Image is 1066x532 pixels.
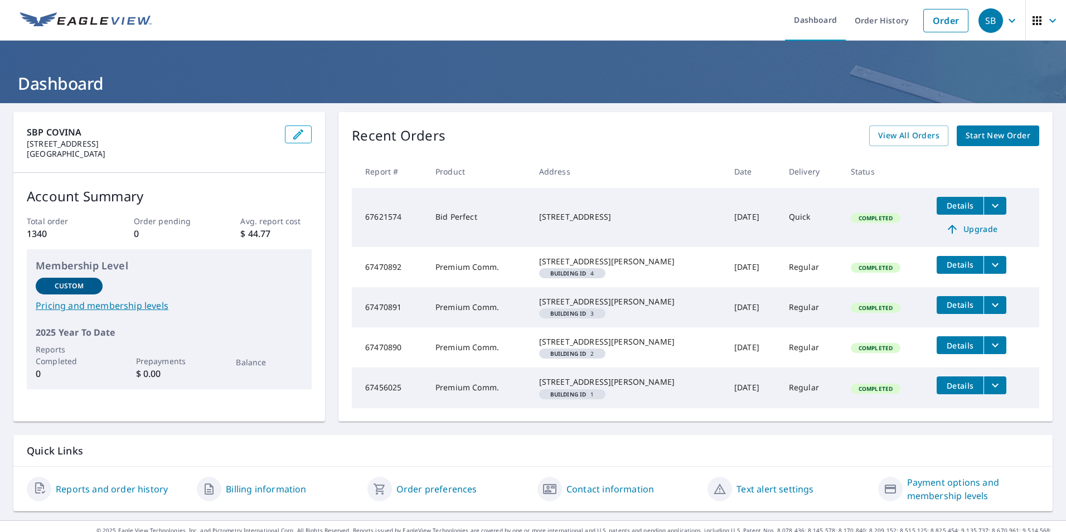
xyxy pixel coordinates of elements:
span: View All Orders [878,129,939,143]
td: Premium Comm. [427,367,530,408]
p: Custom [55,281,84,291]
p: $ 44.77 [240,227,312,240]
a: Pricing and membership levels [36,299,303,312]
td: [DATE] [725,327,780,367]
td: [DATE] [725,247,780,287]
p: Total order [27,215,98,227]
p: [STREET_ADDRESS] [27,139,276,149]
button: detailsBtn-67470890 [937,336,983,354]
span: 1 [544,391,601,397]
em: Building ID [550,351,587,356]
td: 67456025 [352,367,427,408]
button: detailsBtn-67470891 [937,296,983,314]
button: detailsBtn-67470892 [937,256,983,274]
span: Details [943,200,977,211]
img: EV Logo [20,12,152,29]
td: [DATE] [725,188,780,247]
td: Regular [780,327,842,367]
span: 2 [544,351,601,356]
button: detailsBtn-67621574 [937,197,983,215]
span: Details [943,340,977,351]
p: Balance [236,356,303,368]
p: Avg. report cost [240,215,312,227]
td: 67470891 [352,287,427,327]
span: Completed [852,264,899,272]
div: [STREET_ADDRESS][PERSON_NAME] [539,256,716,267]
a: Start New Order [957,125,1039,146]
p: Membership Level [36,258,303,273]
td: Bid Perfect [427,188,530,247]
td: 67470892 [352,247,427,287]
p: Quick Links [27,444,1039,458]
td: 67470890 [352,327,427,367]
p: 0 [36,367,103,380]
p: $ 0.00 [136,367,203,380]
p: 2025 Year To Date [36,326,303,339]
p: [GEOGRAPHIC_DATA] [27,149,276,159]
td: Regular [780,247,842,287]
td: [DATE] [725,367,780,408]
td: Premium Comm. [427,287,530,327]
button: detailsBtn-67456025 [937,376,983,394]
td: 67621574 [352,188,427,247]
div: [STREET_ADDRESS][PERSON_NAME] [539,296,716,307]
p: SBP COVINA [27,125,276,139]
h1: Dashboard [13,72,1053,95]
span: 4 [544,270,601,276]
button: filesDropdownBtn-67470892 [983,256,1006,274]
td: Regular [780,287,842,327]
span: Details [943,299,977,310]
div: [STREET_ADDRESS] [539,211,716,223]
th: Product [427,155,530,188]
p: Recent Orders [352,125,445,146]
div: [STREET_ADDRESS][PERSON_NAME] [539,336,716,347]
td: Quick [780,188,842,247]
td: Regular [780,367,842,408]
th: Delivery [780,155,842,188]
button: filesDropdownBtn-67470891 [983,296,1006,314]
td: [DATE] [725,287,780,327]
a: Reports and order history [56,482,168,496]
button: filesDropdownBtn-67456025 [983,376,1006,394]
span: Completed [852,385,899,393]
p: Order pending [134,215,205,227]
em: Building ID [550,311,587,316]
p: Reports Completed [36,344,103,367]
span: Details [943,380,977,391]
a: Upgrade [937,220,1006,238]
p: Prepayments [136,355,203,367]
span: Completed [852,304,899,312]
span: Completed [852,344,899,352]
em: Building ID [550,270,587,276]
span: Start New Order [966,129,1030,143]
a: Order [923,9,968,32]
a: View All Orders [869,125,948,146]
a: Contact information [566,482,654,496]
span: 3 [544,311,601,316]
p: 1340 [27,227,98,240]
a: Payment options and membership levels [907,476,1039,502]
td: Premium Comm. [427,327,530,367]
p: Account Summary [27,186,312,206]
th: Report # [352,155,427,188]
button: filesDropdownBtn-67470890 [983,336,1006,354]
button: filesDropdownBtn-67621574 [983,197,1006,215]
span: Upgrade [943,223,1000,236]
p: 0 [134,227,205,240]
th: Date [725,155,780,188]
div: SB [978,8,1003,33]
span: Completed [852,214,899,222]
span: Details [943,259,977,270]
div: [STREET_ADDRESS][PERSON_NAME] [539,376,716,388]
a: Text alert settings [736,482,813,496]
td: Premium Comm. [427,247,530,287]
th: Address [530,155,725,188]
th: Status [842,155,928,188]
em: Building ID [550,391,587,397]
a: Billing information [226,482,306,496]
a: Order preferences [396,482,477,496]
